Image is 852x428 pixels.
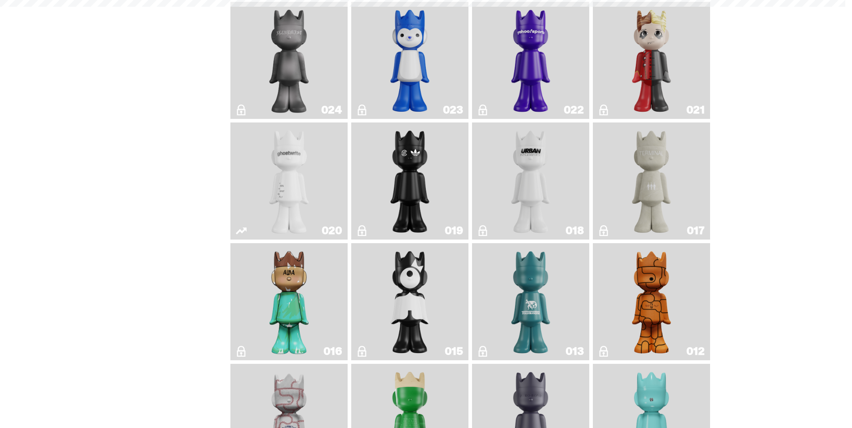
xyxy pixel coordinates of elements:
img: Magic Man [628,5,675,115]
div: 023 [443,105,463,115]
img: Year of the Dragon [386,126,434,236]
a: ALBA [236,247,342,357]
div: 024 [321,105,342,115]
a: Squish [357,5,463,115]
a: Alchemist [236,5,342,115]
a: Year of the Dragon [357,126,463,236]
img: Basketball [628,247,675,357]
a: Yahoo! [477,5,584,115]
img: ghost [258,126,320,236]
a: Magic Man [598,5,705,115]
div: 018 [565,225,584,236]
img: Quest [386,247,434,357]
div: 012 [686,346,705,357]
div: 015 [445,346,463,357]
div: 013 [565,346,584,357]
a: ghost [236,126,342,236]
div: 020 [322,225,342,236]
a: U.N. (Black & White) [477,126,584,236]
a: Terminal 27 [598,126,705,236]
a: Trash [477,247,584,357]
div: 017 [687,225,705,236]
a: Basketball [598,247,705,357]
div: 022 [564,105,584,115]
div: 021 [686,105,705,115]
img: ALBA [265,247,313,357]
div: 016 [323,346,342,357]
img: Trash [507,247,555,357]
img: Squish [386,5,434,115]
img: Yahoo! [507,5,555,115]
img: U.N. (Black & White) [507,126,555,236]
a: Quest [357,247,463,357]
img: Terminal 27 [628,126,675,236]
div: 019 [445,225,463,236]
img: Alchemist [258,5,320,115]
